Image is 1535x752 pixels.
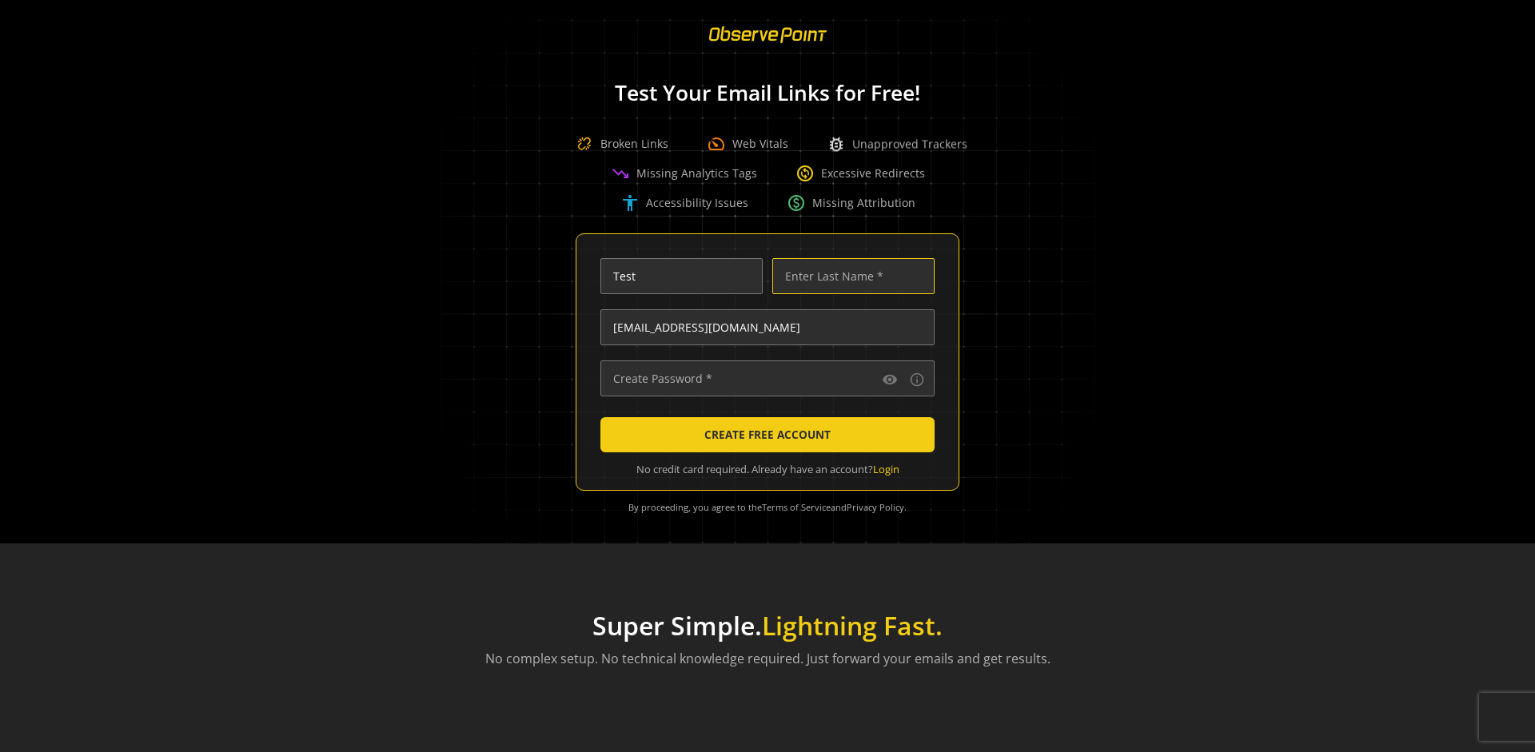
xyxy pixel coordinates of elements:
span: paid [787,193,806,213]
div: Broken Links [568,128,668,160]
a: Privacy Policy [847,501,904,513]
div: By proceeding, you agree to the and . [596,491,939,524]
p: No complex setup. No technical knowledge required. Just forward your emails and get results. [485,649,1051,668]
a: Terms of Service [762,501,831,513]
span: CREATE FREE ACCOUNT [704,420,831,449]
span: bug_report [827,134,846,153]
input: Enter Last Name * [772,258,935,294]
span: speed [707,134,726,153]
input: Create Password * [600,360,935,396]
a: ObservePoint Homepage [699,37,837,52]
h1: Test Your Email Links for Free! [416,82,1119,105]
div: Missing Attribution [787,193,915,213]
button: CREATE FREE ACCOUNT [600,417,935,452]
mat-icon: visibility [882,372,898,388]
input: Enter First Name * [600,258,763,294]
div: Missing Analytics Tags [611,164,757,183]
a: Login [873,462,899,476]
span: change_circle [795,164,815,183]
span: Lightning Fast. [762,608,943,643]
input: Enter Email Address (name@work-email.com) * [600,309,935,345]
span: accessibility [620,193,640,213]
div: Excessive Redirects [795,164,925,183]
mat-icon: info_outline [909,372,925,388]
div: No credit card required. Already have an account? [600,462,935,477]
h1: Super Simple. [485,611,1051,641]
div: Unapproved Trackers [827,134,967,153]
div: Web Vitals [707,134,788,153]
img: Broken Link [568,128,600,160]
span: trending_down [611,164,630,183]
div: Accessibility Issues [620,193,748,213]
button: Password requirements [907,370,927,389]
